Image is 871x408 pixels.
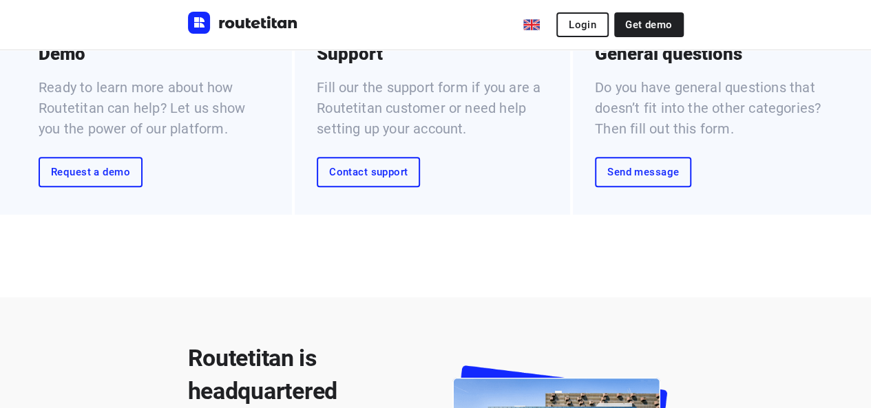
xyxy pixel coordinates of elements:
[569,19,596,30] span: Login
[39,77,270,139] p: Ready to learn more about how Routetitan can help? Let us show you the power of our platform.
[614,12,683,37] a: Get demo
[595,157,691,187] a: Send message
[188,12,298,37] a: Routetitan
[39,157,143,187] a: Request a demo
[317,41,383,66] p: Support
[625,19,672,30] span: Get demo
[595,41,742,66] p: General questions
[329,167,408,178] span: Contact support
[39,41,85,66] p: Demo
[595,77,826,139] p: Do you have general questions that doesn’t fit into the other categories? Then fill out this form.
[317,77,548,139] p: Fill our the support form if you are a Routetitan customer or need help setting up your account.
[188,12,298,34] img: Routetitan logo
[607,167,679,178] span: Send message
[556,12,609,37] button: Login
[317,157,420,187] a: Contact support
[51,167,130,178] span: Request a demo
